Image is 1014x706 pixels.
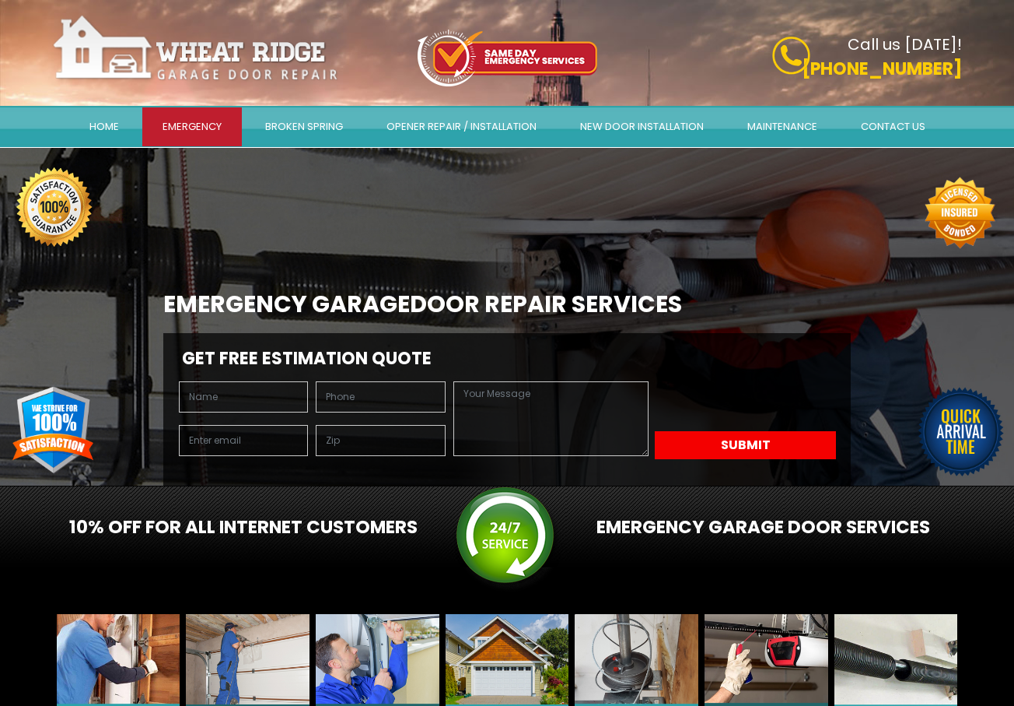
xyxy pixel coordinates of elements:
[142,107,242,146] a: Emergency
[410,287,682,321] span: DOOR REPAIR SERVICES
[560,107,724,146] a: New door installation
[316,381,445,413] input: Phone
[655,381,837,428] iframe: reCAPTCHA
[454,486,561,592] img: srv.png
[841,107,946,146] a: Contact Us
[171,349,843,369] h2: Get Free Estimation Quote
[52,14,340,83] img: Wheat-Ridge.png
[418,30,597,86] img: icon-top.png
[69,107,139,146] a: Home
[596,517,962,539] h2: Emergency Garage Door services
[366,107,557,146] a: Opener Repair / Installation
[52,517,418,539] h2: 10% OFF For All Internet Customers
[727,107,837,146] a: Maintenance
[179,381,308,413] input: Name
[163,287,682,321] b: EMERGENCY GARAGE
[674,56,962,82] p: [PHONE_NUMBER]
[655,431,836,459] button: Submit
[245,107,363,146] a: Broken Spring
[674,37,962,82] a: Call us [DATE]! [PHONE_NUMBER]
[316,425,445,456] input: Zip
[848,33,962,55] b: Call us [DATE]!
[179,425,308,456] input: Enter email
